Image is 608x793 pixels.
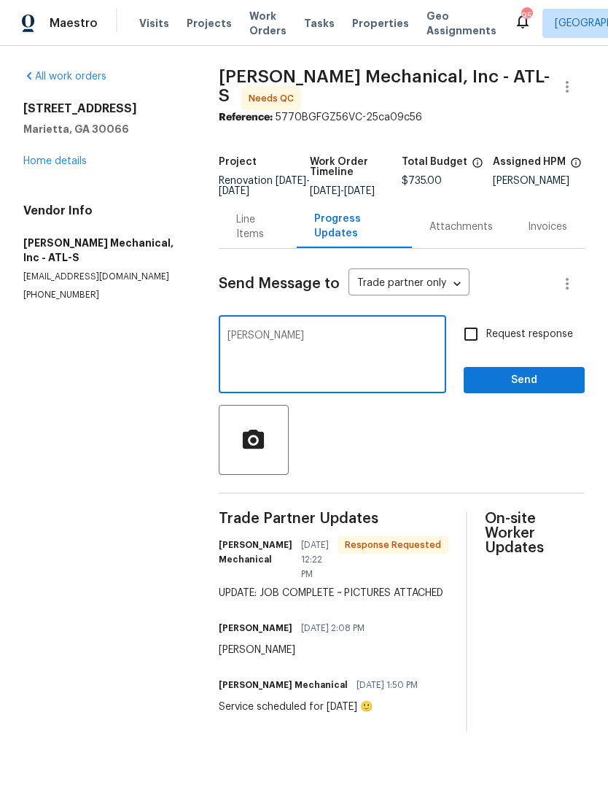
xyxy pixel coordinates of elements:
div: [PERSON_NAME] [493,176,585,186]
span: Renovation [219,176,310,196]
div: Trade partner only [348,272,469,296]
span: [DATE] [344,186,375,196]
span: [DATE] [276,176,306,186]
p: [EMAIL_ADDRESS][DOMAIN_NAME] [23,271,184,283]
div: Invoices [528,220,567,234]
span: [DATE] [219,186,249,196]
span: - [310,186,375,196]
span: - [219,176,310,196]
span: Maestro [50,16,98,31]
h5: Assigned HPM [493,157,566,167]
span: $735.00 [402,176,442,186]
a: Home details [23,156,87,166]
span: Tasks [304,18,335,28]
span: Visits [139,16,169,31]
span: Projects [187,16,232,31]
div: Line Items [236,212,279,241]
a: All work orders [23,71,106,82]
span: [PERSON_NAME] Mechanical, Inc - ATL-S [219,68,550,104]
b: Reference: [219,112,273,123]
div: Attachments [429,220,493,234]
h5: Total Budget [402,157,467,167]
span: On-site Worker Updates [485,511,585,555]
span: Trade Partner Updates [219,511,448,526]
h5: Project [219,157,257,167]
span: The hpm assigned to this work order. [570,157,582,176]
h5: Marietta, GA 30066 [23,122,184,136]
span: Geo Assignments [426,9,496,38]
span: Send [475,371,573,390]
h6: [PERSON_NAME] [219,621,292,635]
p: [PHONE_NUMBER] [23,289,184,301]
span: Needs QC [249,91,300,106]
span: [DATE] 2:08 PM [301,621,365,635]
h6: [PERSON_NAME] Mechanical [219,538,292,567]
div: Service scheduled for [DATE] 🙂 [219,700,426,714]
div: Progress Updates [314,212,394,241]
h2: [STREET_ADDRESS] [23,101,184,116]
div: 95 [521,9,531,23]
span: [DATE] 1:50 PM [356,678,418,692]
span: Work Orders [249,9,287,38]
h5: [PERSON_NAME] Mechanical, Inc - ATL-S [23,236,184,265]
h4: Vendor Info [23,204,184,218]
h6: [PERSON_NAME] Mechanical [219,678,348,692]
div: [PERSON_NAME] [219,643,373,657]
span: Response Requested [339,538,447,552]
textarea: [PERSON_NAME] [227,330,437,382]
span: Send Message to [219,276,340,291]
span: [DATE] [310,186,340,196]
div: UPDATE: JOB COMPLETE ~ PICTURES ATTACHED [219,586,448,600]
span: Request response [486,327,573,342]
span: Properties [352,16,409,31]
span: [DATE] 12:22 PM [301,538,329,581]
span: The total cost of line items that have been proposed by Opendoor. This sum includes line items th... [472,157,483,176]
h5: Work Order Timeline [310,157,402,177]
button: Send [464,367,585,394]
div: 5770BGFGZ56VC-25ca09c56 [219,110,585,125]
